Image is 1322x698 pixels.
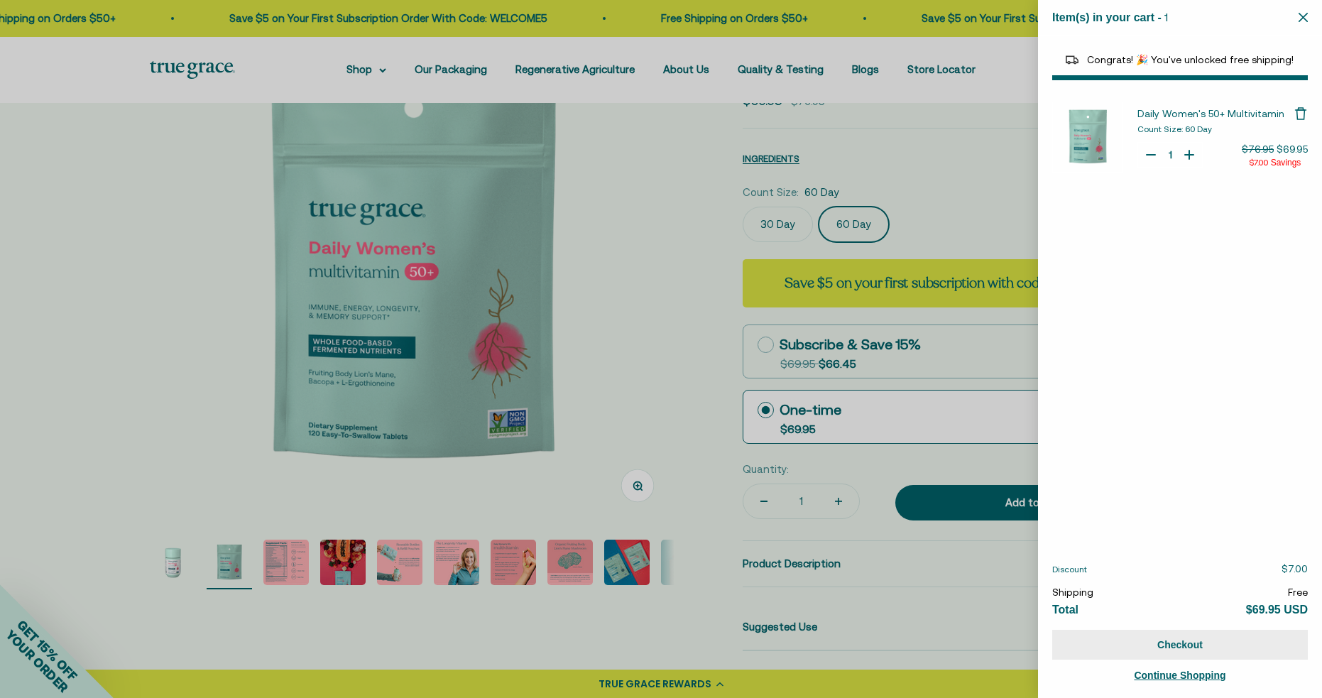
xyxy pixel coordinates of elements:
[1134,670,1225,681] span: Continue Shopping
[1299,11,1308,24] button: Close
[1052,587,1093,598] span: Shipping
[1052,11,1162,23] span: Item(s) in your cart -
[1277,143,1308,155] span: $69.95
[1163,148,1177,162] input: Quantity for Daily Women's 50+ Multivitamin
[1087,54,1294,65] span: Congrats! 🎉 You've unlocked free shipping!
[1137,107,1294,121] a: Daily Women's 50+ Multivitamin
[1137,108,1284,119] span: Daily Women's 50+ Multivitamin
[1052,604,1078,616] span: Total
[1288,587,1308,598] span: Free
[1052,565,1087,574] span: Discount
[1052,630,1308,660] button: Checkout
[1052,102,1123,173] img: Daily Women&#39;s 50+ Multivitamin - 60 Day
[1246,604,1308,616] span: $69.95 USD
[1052,667,1308,684] a: Continue Shopping
[1164,11,1168,23] span: 1
[1064,51,1081,68] img: Reward bar icon image
[1242,143,1274,155] span: $76.95
[1294,107,1308,121] button: Remove Daily Women's 50+ Multivitamin
[1137,124,1212,134] span: Count Size: 60 Day
[1271,158,1301,168] span: Savings
[1249,158,1268,168] span: $7.00
[1282,563,1308,574] span: $7.00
